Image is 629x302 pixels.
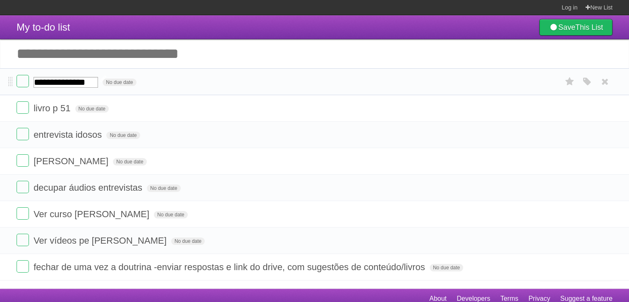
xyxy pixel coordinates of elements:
a: SaveThis List [539,19,612,36]
span: No due date [147,185,180,192]
span: No due date [103,79,136,86]
span: fechar de uma vez a doutrina -enviar respostas e link do drive, com sugestões de conteúdo/livros [33,262,427,272]
label: Done [17,181,29,193]
span: No due date [154,211,187,218]
label: Star task [562,75,578,89]
span: decupar áudios entrevistas [33,182,144,193]
label: Done [17,128,29,140]
label: Done [17,234,29,246]
label: Done [17,154,29,167]
label: Done [17,75,29,87]
span: livro p 51 [33,103,72,113]
label: Done [17,101,29,114]
span: [PERSON_NAME] [33,156,110,166]
span: Ver curso [PERSON_NAME] [33,209,151,219]
span: No due date [75,105,109,113]
span: No due date [171,237,205,245]
span: My to-do list [17,22,70,33]
span: No due date [430,264,463,271]
label: Done [17,207,29,220]
span: Ver vídeos pe [PERSON_NAME] [33,235,169,246]
b: This List [575,23,603,31]
label: Done [17,260,29,273]
span: No due date [106,132,140,139]
span: No due date [113,158,146,165]
span: entrevista idosos [33,129,104,140]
